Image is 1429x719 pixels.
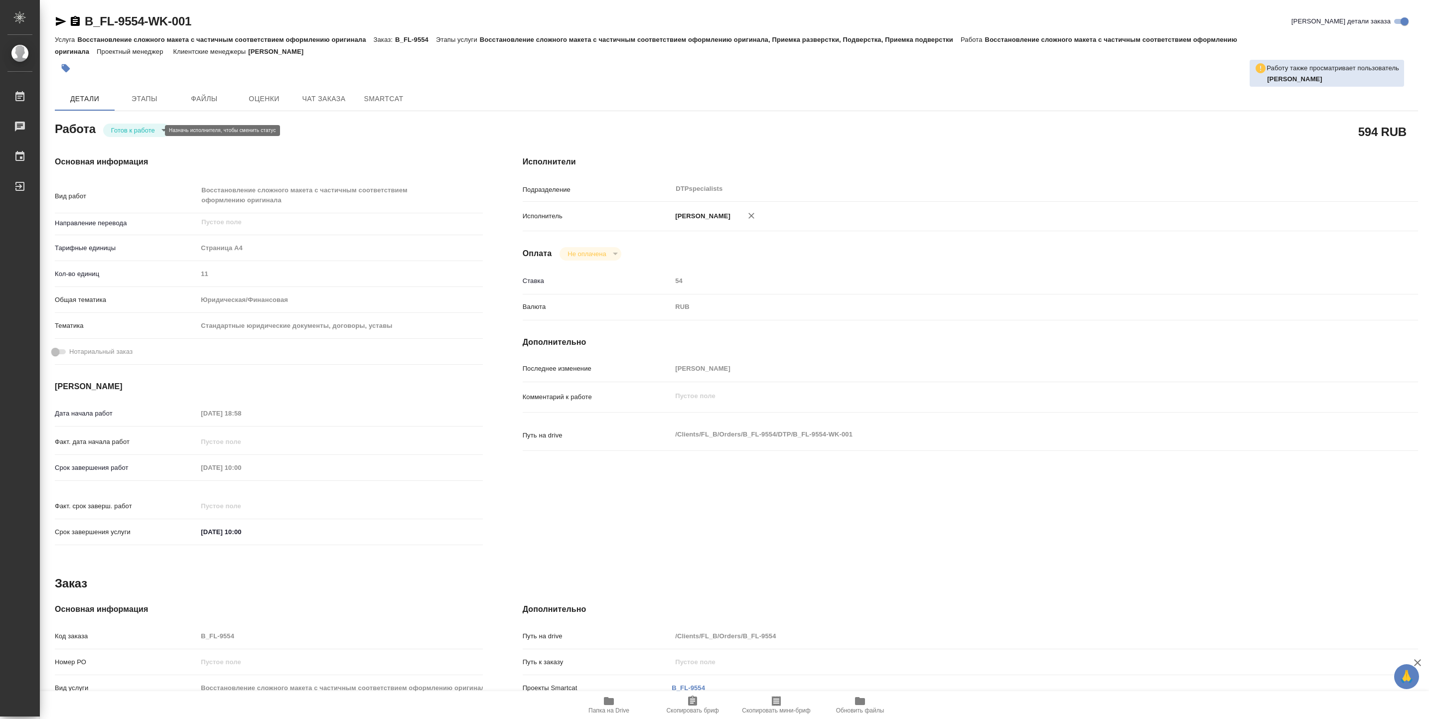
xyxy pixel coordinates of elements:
a: B_FL-9554 [672,684,705,692]
span: Детали [61,93,109,105]
p: Исполнитель [523,211,672,221]
h4: Дополнительно [523,603,1418,615]
button: Папка на Drive [567,691,651,719]
button: Готов к работе [108,126,158,135]
p: Этапы услуги [436,36,480,43]
p: Проектный менеджер [97,48,165,55]
p: Клиентские менеджеры [173,48,249,55]
span: SmartCat [360,93,408,105]
p: Факт. дата начала работ [55,437,197,447]
input: Пустое поле [197,460,285,475]
span: Этапы [121,93,168,105]
button: Обновить файлы [818,691,902,719]
p: Срок завершения работ [55,463,197,473]
span: Скопировать бриф [666,707,718,714]
button: Скопировать ссылку для ЯМессенджера [55,15,67,27]
input: Пустое поле [672,361,1343,376]
p: Услуга [55,36,77,43]
p: Тарифные единицы [55,243,197,253]
button: Скопировать мини-бриф [734,691,818,719]
input: Пустое поле [197,629,482,643]
p: Факт. срок заверш. работ [55,501,197,511]
button: Удалить исполнителя [740,205,762,227]
p: Направление перевода [55,218,197,228]
a: B_FL-9554-WK-001 [85,14,191,28]
h2: Заказ [55,575,87,591]
p: Путь к заказу [523,657,672,667]
p: Дата начала работ [55,409,197,419]
input: ✎ Введи что-нибудь [197,525,285,539]
p: Срок завершения услуги [55,527,197,537]
button: 🙏 [1394,664,1419,689]
h2: Работа [55,119,96,137]
h4: Основная информация [55,603,483,615]
h4: Исполнители [523,156,1418,168]
p: Заказ: [374,36,395,43]
button: Скопировать ссылку [69,15,81,27]
h4: [PERSON_NAME] [55,381,483,393]
span: Чат заказа [300,93,348,105]
span: Файлы [180,93,228,105]
div: Готов к работе [560,247,621,261]
p: Работу также просматривает пользователь [1267,63,1399,73]
span: [PERSON_NAME] детали заказа [1291,16,1391,26]
input: Пустое поле [672,655,1343,669]
div: Юридическая/Финансовая [197,291,482,308]
p: Код заказа [55,631,197,641]
p: Последнее изменение [523,364,672,374]
p: Баданян Артак [1267,74,1399,84]
p: Проекты Smartcat [523,683,672,693]
h4: Оплата [523,248,552,260]
div: Готов к работе [103,124,170,137]
input: Пустое поле [200,216,459,228]
p: Вид работ [55,191,197,201]
input: Пустое поле [197,434,285,449]
p: Путь на drive [523,631,672,641]
p: Восстановление сложного макета с частичным соответствием оформлению оригинала, Приемка разверстки... [480,36,961,43]
span: Обновить файлы [836,707,884,714]
div: RUB [672,298,1343,315]
p: Кол-во единиц [55,269,197,279]
p: Общая тематика [55,295,197,305]
p: Восстановление сложного макета с частичным соответствием оформлению оригинала [77,36,373,43]
p: Комментарий к работе [523,392,672,402]
span: Нотариальный заказ [69,347,133,357]
input: Пустое поле [197,499,285,513]
p: [PERSON_NAME] [248,48,311,55]
p: Номер РО [55,657,197,667]
div: Стандартные юридические документы, договоры, уставы [197,317,482,334]
p: Тематика [55,321,197,331]
p: [PERSON_NAME] [672,211,730,221]
input: Пустое поле [197,681,482,695]
input: Пустое поле [197,406,285,421]
input: Пустое поле [197,655,482,669]
span: Папка на Drive [588,707,629,714]
button: Добавить тэг [55,57,77,79]
p: B_FL-9554 [395,36,436,43]
p: Путь на drive [523,431,672,440]
input: Пустое поле [672,274,1343,288]
button: Не оплачена [565,250,609,258]
p: Подразделение [523,185,672,195]
p: Работа [961,36,985,43]
h2: 594 RUB [1358,123,1407,140]
input: Пустое поле [197,267,482,281]
p: Вид услуги [55,683,197,693]
h4: Дополнительно [523,336,1418,348]
button: Скопировать бриф [651,691,734,719]
textarea: /Clients/FL_B/Orders/B_FL-9554/DTP/B_FL-9554-WK-001 [672,426,1343,443]
span: Скопировать мини-бриф [742,707,810,714]
input: Пустое поле [672,629,1343,643]
h4: Основная информация [55,156,483,168]
span: Оценки [240,93,288,105]
div: Страница А4 [197,240,482,257]
b: [PERSON_NAME] [1267,75,1322,83]
p: Ставка [523,276,672,286]
span: 🙏 [1398,666,1415,687]
p: Валюта [523,302,672,312]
